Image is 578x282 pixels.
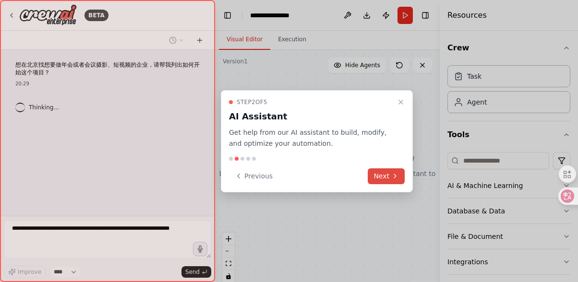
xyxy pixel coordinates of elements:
[229,127,393,149] p: Get help from our AI assistant to build, modify, and optimize your automation.
[368,168,405,184] button: Next
[237,98,267,106] span: Step 2 of 5
[221,9,234,22] button: Hide left sidebar
[395,96,407,108] button: Close walkthrough
[229,110,393,123] h3: AI Assistant
[229,168,278,184] button: Previous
